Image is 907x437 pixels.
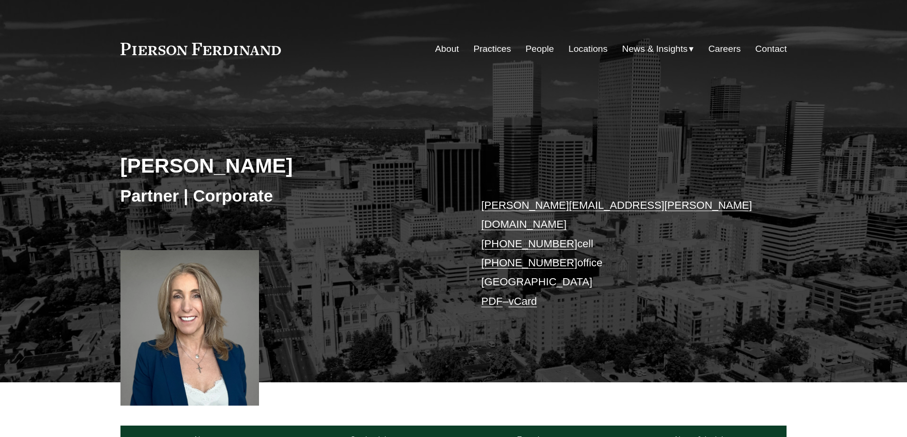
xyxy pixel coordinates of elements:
span: News & Insights [622,41,688,58]
a: People [526,40,554,58]
a: Locations [568,40,608,58]
a: Practices [473,40,511,58]
a: PDF [481,295,503,307]
a: Careers [708,40,741,58]
a: About [435,40,459,58]
a: [PHONE_NUMBER] [481,257,578,269]
h3: Partner | Corporate [120,185,454,206]
a: folder dropdown [622,40,694,58]
a: Contact [755,40,787,58]
a: [PHONE_NUMBER] [481,238,578,250]
a: [PERSON_NAME][EMAIL_ADDRESS][PERSON_NAME][DOMAIN_NAME] [481,199,752,230]
p: cell office [GEOGRAPHIC_DATA] – [481,196,759,311]
h2: [PERSON_NAME] [120,153,454,178]
a: vCard [508,295,537,307]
